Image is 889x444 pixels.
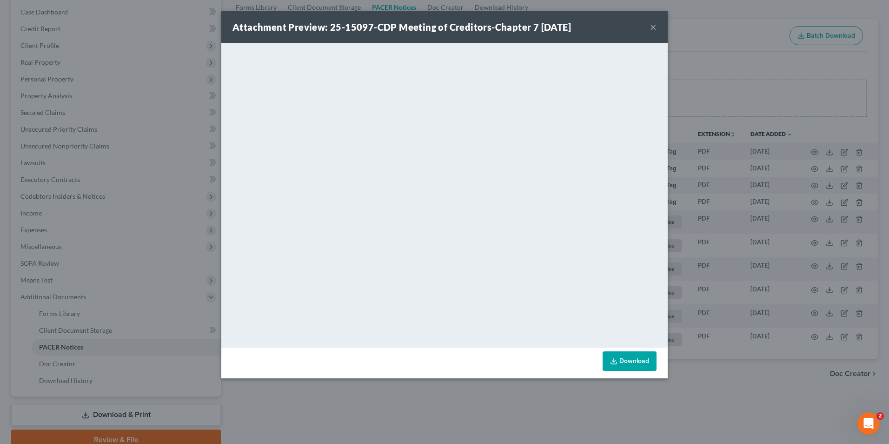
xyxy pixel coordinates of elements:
[857,412,880,435] iframe: Intercom live chat
[603,351,657,371] a: Download
[232,21,571,33] strong: Attachment Preview: 25-15097-CDP Meeting of Creditors-Chapter 7 [DATE]
[876,412,884,420] span: 2
[650,21,657,33] button: ×
[221,43,668,345] iframe: <object ng-attr-data='[URL][DOMAIN_NAME]' type='application/pdf' width='100%' height='650px'></ob...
